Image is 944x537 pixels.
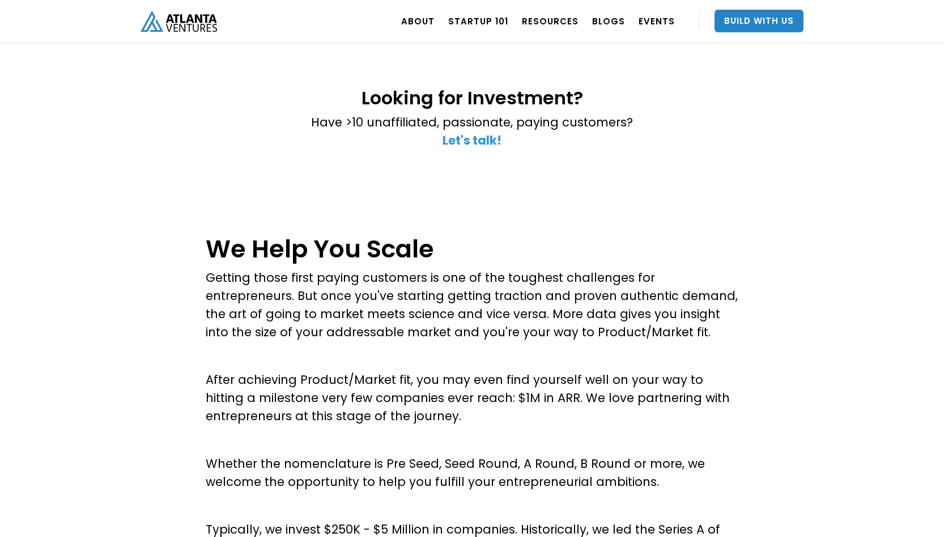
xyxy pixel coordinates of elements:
[443,132,501,149] a: Let's talk!
[311,88,633,108] h2: Looking for Investment?
[206,235,738,263] h1: We Help You Scale
[206,269,738,341] p: Getting those first paying customers is one of the toughest challenges for entrepreneurs. But onc...
[592,5,625,37] a: BLOGS
[715,10,803,32] a: Build With Us
[522,5,579,37] a: RESOURCES
[448,5,508,37] a: Startup 101
[206,371,738,425] p: After achieving Product/Market fit, you may even find yourself well on your way to hitting a mile...
[206,431,738,449] p: ‍
[639,5,675,37] a: EVENTS
[311,113,633,150] p: Have >10 unaffiliated, passionate, paying customers? ‍
[206,455,738,491] p: Whether the nomenclature is Pre Seed, Seed Round, A Round, B Round or more, we welcome the opport...
[206,497,738,515] p: ‍
[401,5,435,37] a: ABOUT
[206,347,738,365] p: ‍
